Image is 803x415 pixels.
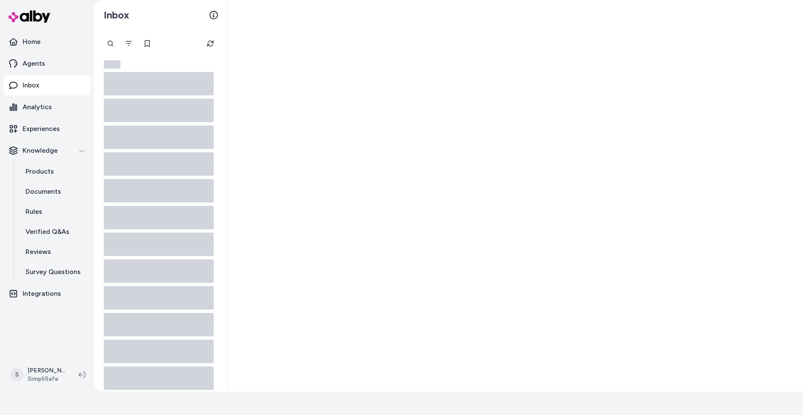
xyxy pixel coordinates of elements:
[120,35,137,52] button: Filter
[26,187,61,197] p: Documents
[26,247,51,257] p: Reviews
[17,202,90,222] a: Rules
[23,80,39,90] p: Inbox
[104,9,129,21] h2: Inbox
[3,75,90,95] a: Inbox
[3,119,90,139] a: Experiences
[23,59,45,69] p: Agents
[3,32,90,52] a: Home
[8,10,50,23] img: alby Logo
[17,262,90,282] a: Survey Questions
[26,267,81,277] p: Survey Questions
[26,207,42,217] p: Rules
[5,361,72,388] button: S[PERSON_NAME]SimpliSafe
[3,54,90,74] a: Agents
[3,97,90,117] a: Analytics
[23,124,60,134] p: Experiences
[23,289,61,299] p: Integrations
[202,35,219,52] button: Refresh
[26,167,54,177] p: Products
[3,141,90,161] button: Knowledge
[17,161,90,182] a: Products
[10,368,23,382] span: S
[23,37,41,47] p: Home
[23,102,52,112] p: Analytics
[28,366,65,375] p: [PERSON_NAME]
[3,284,90,304] a: Integrations
[23,146,58,156] p: Knowledge
[28,375,65,383] span: SimpliSafe
[17,242,90,262] a: Reviews
[17,222,90,242] a: Verified Q&As
[17,182,90,202] a: Documents
[26,227,69,237] p: Verified Q&As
